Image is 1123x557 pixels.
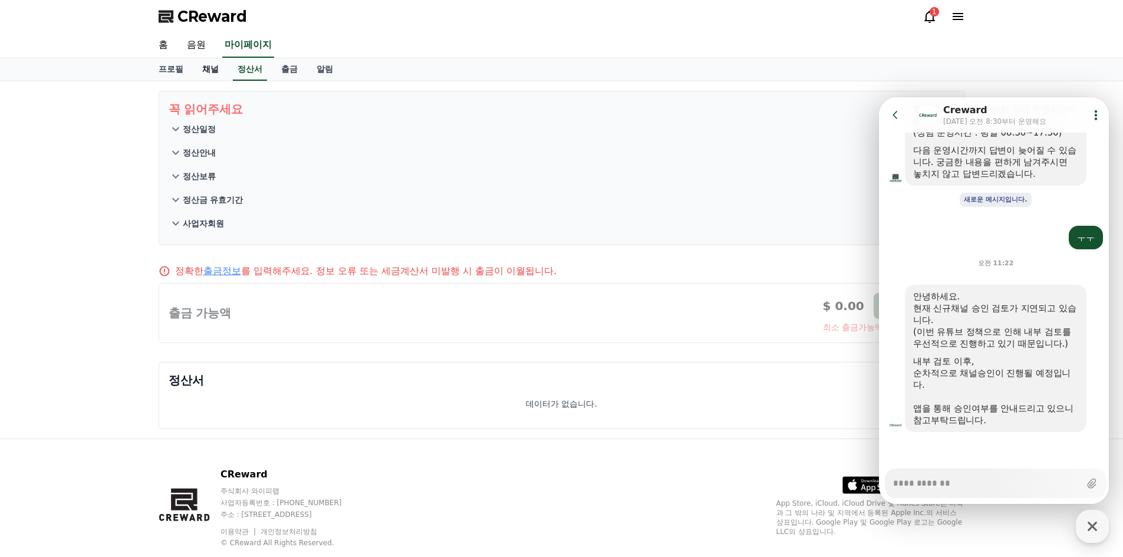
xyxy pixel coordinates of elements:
[149,58,193,81] a: 프로필
[220,486,364,496] p: 주식회사 와이피랩
[261,528,317,536] a: 개인정보처리방침
[183,170,216,182] p: 정산보류
[776,499,965,536] p: App Store, iCloud, iCloud Drive 및 iTunes Store는 미국과 그 밖의 나라 및 지역에서 등록된 Apple Inc.의 서비스 상표입니다. Goo...
[177,7,247,26] span: CReward
[193,58,228,81] a: 채널
[183,217,224,229] p: 사업자회원
[923,9,937,24] a: 1
[222,33,274,58] a: 마이페이지
[169,372,955,388] p: 정산서
[169,117,955,141] button: 정산일정
[149,33,177,58] a: 홈
[233,58,267,81] a: 정산서
[307,58,343,81] a: 알림
[220,467,364,482] p: CReward
[930,7,939,17] div: 1
[169,141,955,164] button: 정산안내
[183,123,216,135] p: 정산일정
[220,538,364,548] p: © CReward All Rights Reserved.
[169,101,955,117] p: 꼭 읽어주세요
[220,498,364,507] p: 사업자등록번호 : [PHONE_NUMBER]
[169,164,955,188] button: 정산보류
[220,510,364,519] p: 주소 : [STREET_ADDRESS]
[169,188,955,212] button: 정산금 유효기간
[175,264,557,278] p: 정확한 를 입력해주세요. 정보 오류 또는 세금계산서 미발행 시 출금이 이월됩니다.
[879,97,1109,504] iframe: Channel chat
[177,33,215,58] a: 음원
[220,528,258,536] a: 이용약관
[159,7,247,26] a: CReward
[272,58,307,81] a: 출금
[183,147,216,159] p: 정산안내
[169,212,955,235] button: 사업자회원
[203,265,241,276] a: 출금정보
[183,194,243,206] p: 정산금 유효기간
[526,398,597,410] p: 데이터가 없습니다.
